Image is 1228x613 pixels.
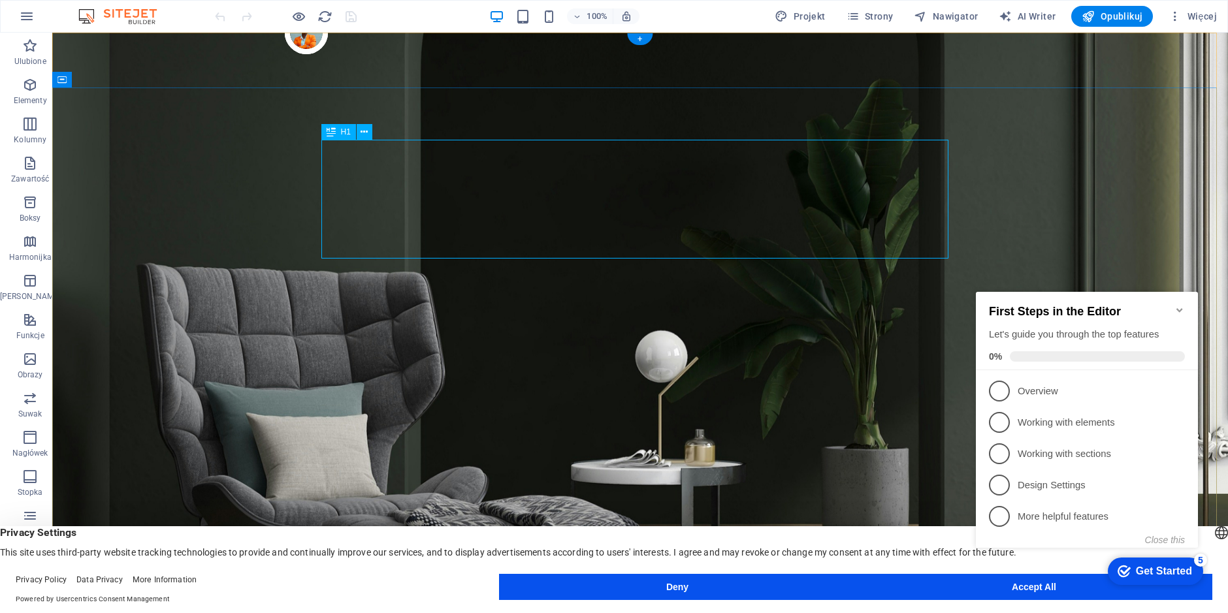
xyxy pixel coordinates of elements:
[12,448,48,458] p: Nagłówek
[621,10,632,22] i: Po zmianie rozmiaru automatycznie dostosowuje poziom powiększenia do wybranego urządzenia.
[769,6,830,27] button: Projekt
[75,8,173,24] img: Editor Logo
[137,285,233,312] div: Get Started 5 items remaining, 0% complete
[627,33,653,45] div: +
[587,8,607,24] h6: 100%
[18,369,43,380] p: Obrazy
[9,252,52,262] p: Harmonijka
[5,134,227,165] li: Working with elements
[18,55,214,69] div: Let's guide you through the top features
[47,206,204,219] p: Design Settings
[1082,10,1142,23] span: Opublikuj
[291,8,306,24] button: Kliknij tutaj, aby wyjść z trybu podglądu i kontynuować edycję
[567,8,613,24] button: 100%
[1163,6,1222,27] button: Więcej
[14,95,47,106] p: Elementy
[47,237,204,251] p: More helpful features
[1169,10,1217,23] span: Więcej
[18,32,214,46] h2: First Steps in the Editor
[20,213,41,223] p: Boksy
[341,128,351,136] span: H1
[16,330,44,341] p: Funkcje
[47,143,204,157] p: Working with elements
[5,196,227,228] li: Design Settings
[769,6,830,27] div: Projekt (Ctrl+Alt+Y)
[204,32,214,42] div: Minimize checklist
[223,281,236,294] div: 5
[841,6,899,27] button: Strony
[5,102,227,134] li: Overview
[18,487,43,497] p: Stopka
[14,134,46,145] p: Kolumny
[999,10,1056,23] span: AI Writer
[11,174,49,184] p: Zawartość
[47,112,204,125] p: Overview
[909,6,983,27] button: Nawigator
[47,174,204,188] p: Working with sections
[174,262,214,272] button: Close this
[18,78,39,89] span: 0%
[994,6,1061,27] button: AI Writer
[165,292,221,304] div: Get Started
[847,10,894,23] span: Strony
[317,8,332,24] button: reload
[14,56,46,67] p: Ulubione
[1071,6,1153,27] button: Opublikuj
[5,228,227,259] li: More helpful features
[914,10,978,23] span: Nawigator
[317,9,332,24] i: Przeładuj stronę
[18,409,42,419] p: Suwak
[775,10,825,23] span: Projekt
[5,165,227,196] li: Working with sections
